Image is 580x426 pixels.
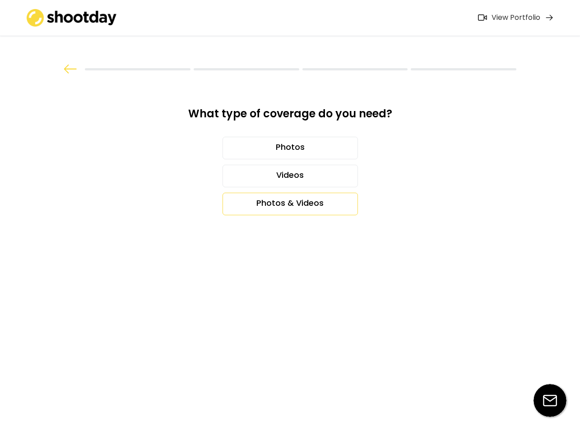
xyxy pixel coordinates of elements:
img: email-icon%20%281%29.svg [534,384,566,417]
div: Photos [223,137,358,159]
img: Icon%20feather-video%402x.png [478,14,487,21]
div: Photos & Videos [223,193,358,215]
img: shootday_logo.png [27,9,117,27]
div: Videos [223,165,358,187]
div: What type of coverage do you need? [167,106,413,128]
div: View Portfolio [492,13,540,23]
img: arrow%20back.svg [64,65,77,74]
